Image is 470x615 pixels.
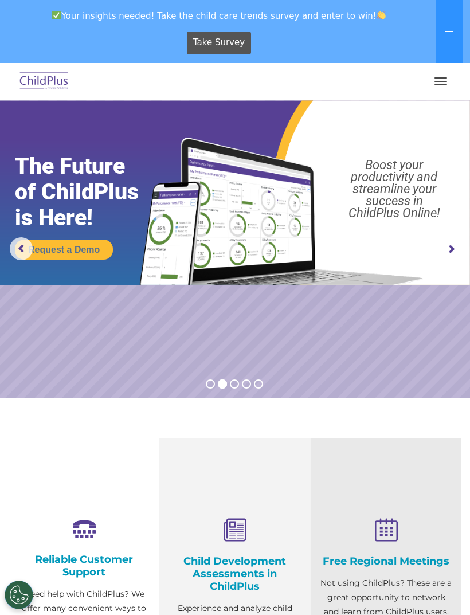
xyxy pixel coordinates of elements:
a: Take Survey [187,32,252,54]
h4: Child Development Assessments in ChildPlus [168,555,301,593]
img: ChildPlus by Procare Solutions [17,68,71,95]
img: ✅ [52,11,61,19]
h4: Free Regional Meetings [319,555,453,567]
span: Your insights needed! Take the child care trends survey and enter to win! [5,5,434,27]
img: 👏 [377,11,386,19]
rs-layer: Boost your productivity and streamline your success in ChildPlus Online! [324,159,464,219]
rs-layer: The Future of ChildPlus is Here! [15,154,165,231]
button: Cookies Settings [5,581,33,609]
h4: Reliable Customer Support [17,553,151,578]
span: Take Survey [193,33,245,53]
a: Request a Demo [15,240,113,260]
